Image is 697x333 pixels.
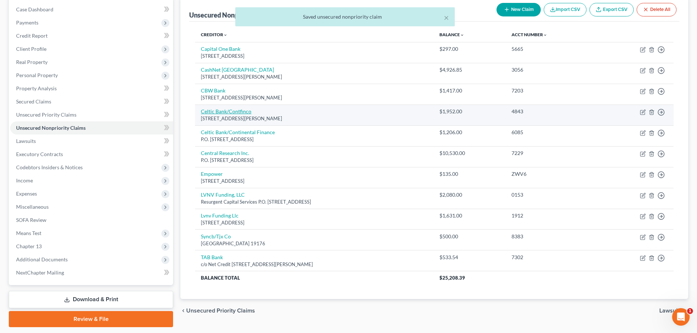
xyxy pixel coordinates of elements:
a: Executory Contracts [10,148,173,161]
a: Lvnv Funding Llc [201,212,239,219]
a: CBW Bank [201,87,225,94]
span: Property Analysis [16,85,57,91]
div: 5665 [511,45,592,53]
i: chevron_left [180,308,186,314]
div: 4843 [511,108,592,115]
div: 3056 [511,66,592,73]
a: Balanceexpand_more [439,32,464,37]
div: $4,926.85 [439,66,500,73]
span: Lawsuits [16,138,36,144]
span: Means Test [16,230,41,236]
div: [STREET_ADDRESS][PERSON_NAME] [201,94,428,101]
a: Unsecured Nonpriority Claims [10,121,173,135]
a: Lawsuits [10,135,173,148]
span: Personal Property [16,72,58,78]
a: Case Dashboard [10,3,173,16]
div: 7203 [511,87,592,94]
span: Lawsuits [659,308,682,314]
div: c/o Net Credit [STREET_ADDRESS][PERSON_NAME] [201,261,428,268]
span: Income [16,177,33,183]
div: 7302 [511,254,592,261]
button: × [444,13,449,22]
span: Credit Report [16,33,48,39]
a: Review & File [9,311,173,327]
div: $297.00 [439,45,500,53]
button: New Claim [496,3,541,16]
span: $25,208.39 [439,275,465,281]
i: expand_more [460,33,464,37]
a: CashNet [GEOGRAPHIC_DATA] [201,67,274,73]
span: Codebtors Insiders & Notices [16,164,83,170]
div: $10,530.00 [439,150,500,157]
a: Central Research Inc. [201,150,249,156]
i: expand_more [223,33,228,37]
div: [STREET_ADDRESS] [201,53,428,60]
a: LVNV Funding, LLC [201,192,245,198]
a: Secured Claims [10,95,173,108]
div: $2,080.00 [439,191,500,198]
div: $1,631.00 [439,212,500,219]
span: Case Dashboard [16,6,53,12]
div: 1912 [511,212,592,219]
button: Import CSV [544,3,587,16]
th: Balance Total [195,271,434,284]
a: Export CSV [589,3,634,16]
span: SOFA Review [16,217,46,223]
a: Unsecured Priority Claims [10,108,173,121]
a: Credit Report [10,29,173,42]
span: Real Property [16,59,48,65]
a: Celtic Bank/Continental Finance [201,129,275,135]
div: 6085 [511,129,592,136]
div: [STREET_ADDRESS][PERSON_NAME] [201,73,428,80]
span: Unsecured Priority Claims [186,308,255,314]
div: Saved unsecured nonpriority claim [241,13,449,20]
span: Chapter 13 [16,243,42,249]
div: $1,206.00 [439,129,500,136]
span: Client Profile [16,46,46,52]
a: Capital One Bank [201,46,240,52]
div: [GEOGRAPHIC_DATA] 19176 [201,240,428,247]
button: chevron_left Unsecured Priority Claims [180,308,255,314]
span: Miscellaneous [16,204,49,210]
a: Acct Numberexpand_more [511,32,547,37]
div: 7229 [511,150,592,157]
div: $533.54 [439,254,500,261]
a: Empower [201,171,223,177]
span: Additional Documents [16,256,68,262]
div: $1,952.00 [439,108,500,115]
span: 1 [687,308,693,314]
div: P.O. [STREET_ADDRESS] [201,136,428,143]
button: Lawsuits chevron_right [659,308,688,314]
span: Unsecured Nonpriority Claims [16,125,86,131]
a: Celtic Bank/Contfinco [201,108,251,114]
span: NextChapter Mailing [16,269,64,276]
div: 8383 [511,233,592,240]
a: TAB Bank [201,254,223,260]
button: Delete All [637,3,677,16]
a: SOFA Review [10,213,173,227]
a: NextChapter Mailing [10,266,173,279]
span: Expenses [16,190,37,197]
i: expand_more [543,33,547,37]
span: Unsecured Priority Claims [16,111,76,118]
a: Download & Print [9,291,173,308]
a: Property Analysis [10,82,173,95]
div: $1,417.00 [439,87,500,94]
span: Secured Claims [16,98,51,105]
div: [STREET_ADDRESS] [201,219,428,226]
div: 0153 [511,191,592,198]
span: Executory Contracts [16,151,63,157]
iframe: Intercom live chat [672,308,690,326]
div: $135.00 [439,170,500,178]
div: ZWV6 [511,170,592,178]
div: P.O. [STREET_ADDRESS] [201,157,428,164]
div: Resurgent Capital Services P.O. [STREET_ADDRESS] [201,198,428,205]
div: [STREET_ADDRESS][PERSON_NAME] [201,115,428,122]
a: Syncb/Tjx Co [201,233,231,239]
a: Creditorexpand_more [201,32,228,37]
div: [STREET_ADDRESS] [201,178,428,185]
div: $500.00 [439,233,500,240]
